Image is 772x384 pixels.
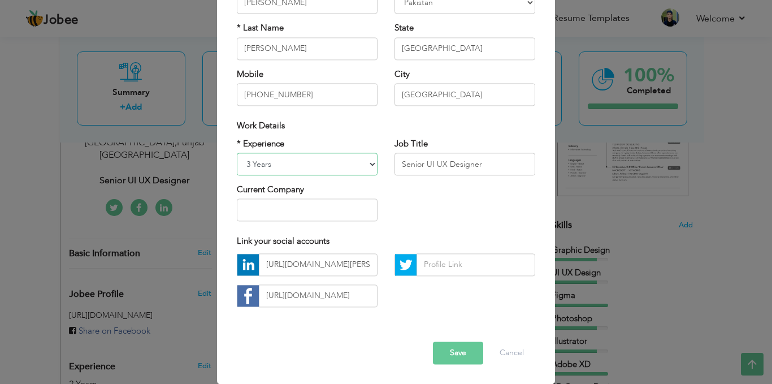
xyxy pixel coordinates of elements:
label: Mobile [237,68,263,80]
label: Job Title [394,138,428,150]
input: Profile Link [259,253,378,276]
button: Save [433,342,483,364]
label: * Last Name [237,23,284,34]
input: Profile Link [417,253,535,276]
span: Link your social accounts [237,236,329,247]
input: Profile Link [259,284,378,307]
label: * Experience [237,138,284,150]
label: City [394,68,410,80]
span: Work Details [237,120,285,132]
img: Twitter [395,254,417,275]
button: Cancel [488,342,535,364]
img: facebook [237,285,259,307]
img: linkedin [237,254,259,275]
label: State [394,23,414,34]
label: Current Company [237,184,304,196]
